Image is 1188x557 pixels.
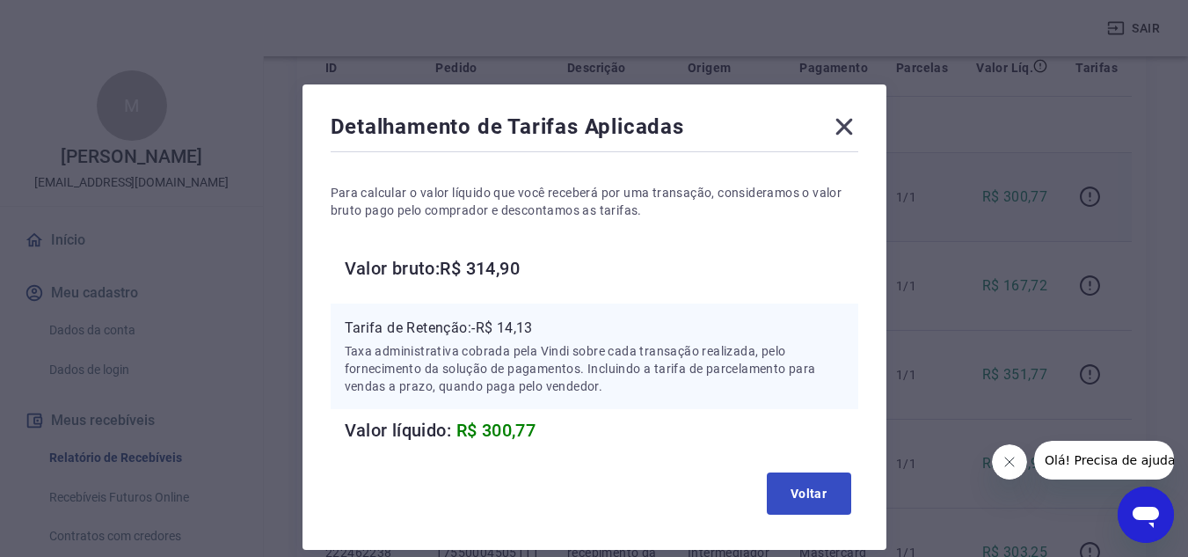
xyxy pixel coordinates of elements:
[456,420,536,441] span: R$ 300,77
[1118,487,1174,543] iframe: Botão para abrir a janela de mensagens
[767,473,851,515] button: Voltar
[331,184,858,219] p: Para calcular o valor líquido que você receberá por uma transação, consideramos o valor bruto pag...
[345,318,844,339] p: Tarifa de Retenção: -R$ 14,13
[992,444,1027,480] iframe: Fechar mensagem
[331,113,858,148] div: Detalhamento de Tarifas Aplicadas
[345,342,844,395] p: Taxa administrativa cobrada pela Vindi sobre cada transação realizada, pelo fornecimento da soluç...
[345,254,858,282] h6: Valor bruto: R$ 314,90
[11,12,148,26] span: Olá! Precisa de ajuda?
[1034,441,1174,480] iframe: Mensagem da empresa
[345,416,858,444] h6: Valor líquido:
